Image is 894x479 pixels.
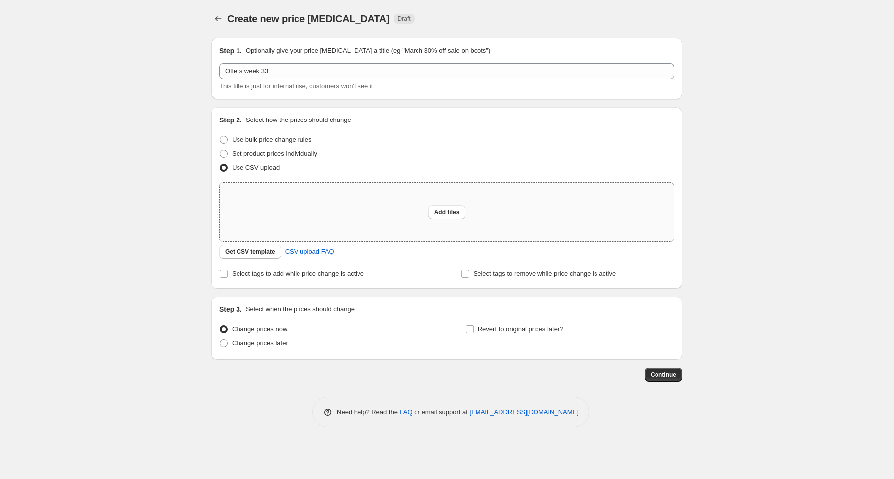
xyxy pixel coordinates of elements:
[413,408,470,416] span: or email support at
[337,408,400,416] span: Need help? Read the
[434,208,460,216] span: Add files
[232,325,287,333] span: Change prices now
[651,371,676,379] span: Continue
[232,270,364,277] span: Select tags to add while price change is active
[219,82,373,90] span: This title is just for internal use, customers won't see it
[474,270,616,277] span: Select tags to remove while price change is active
[232,150,317,157] span: Set product prices individually
[211,12,225,26] button: Price change jobs
[219,63,674,79] input: 30% off holiday sale
[279,244,340,260] a: CSV upload FAQ
[219,46,242,56] h2: Step 1.
[219,304,242,314] h2: Step 3.
[246,46,490,56] p: Optionally give your price [MEDICAL_DATA] a title (eg "March 30% off sale on boots")
[428,205,466,219] button: Add files
[219,245,281,259] button: Get CSV template
[225,248,275,256] span: Get CSV template
[232,339,288,347] span: Change prices later
[232,164,280,171] span: Use CSV upload
[246,304,355,314] p: Select when the prices should change
[246,115,351,125] p: Select how the prices should change
[478,325,564,333] span: Revert to original prices later?
[645,368,682,382] button: Continue
[400,408,413,416] a: FAQ
[219,115,242,125] h2: Step 2.
[232,136,311,143] span: Use bulk price change rules
[470,408,579,416] a: [EMAIL_ADDRESS][DOMAIN_NAME]
[398,15,411,23] span: Draft
[227,13,390,24] span: Create new price [MEDICAL_DATA]
[285,247,334,257] span: CSV upload FAQ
